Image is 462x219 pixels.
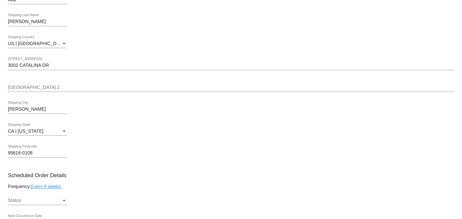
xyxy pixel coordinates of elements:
[8,107,67,112] input: Shipping City
[8,63,454,68] input: Shipping Street 1
[8,41,66,46] span: US | [GEOGRAPHIC_DATA]
[8,184,454,189] div: Frequency:
[8,172,454,178] h3: Scheduled Order Details
[8,198,67,203] mat-select: Status
[8,128,43,134] span: CA | [US_STATE]
[8,41,67,46] mat-select: Shipping Country
[8,85,454,90] input: Shipping Street 2
[8,129,67,134] mat-select: Shipping State
[31,184,61,189] a: Every 8 weeks
[8,19,67,24] input: Shipping Last Name
[8,151,67,156] input: Shipping Postcode
[8,198,21,203] span: Status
